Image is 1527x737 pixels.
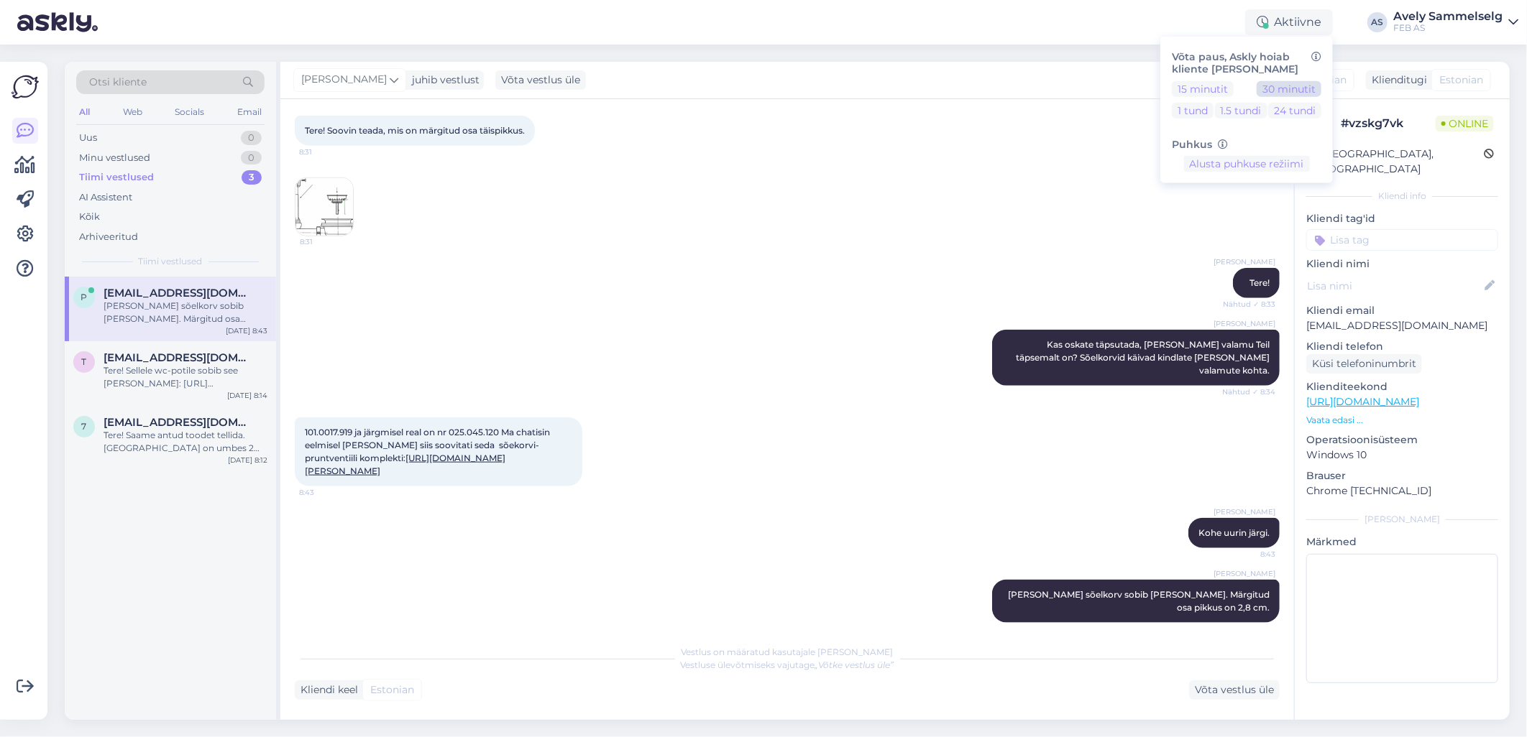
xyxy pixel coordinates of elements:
div: Tere! Sellele wc-potile sobib see [PERSON_NAME]: [URL][DOMAIN_NAME][PERSON_NAME]. Vaata saadavust... [104,364,267,390]
button: 24 tundi [1268,102,1321,118]
p: Chrome [TECHNICAL_ID] [1306,483,1498,499]
p: [EMAIL_ADDRESS][DOMAIN_NAME] [1306,318,1498,333]
div: [PERSON_NAME] [1306,513,1498,526]
span: [PERSON_NAME] sõelkorv sobib [PERSON_NAME]. Märgitud osa pikkus on 2,8 cm. [1008,589,1272,613]
span: Otsi kliente [89,75,147,90]
span: [PERSON_NAME] [1214,506,1275,517]
span: Online [1436,116,1494,131]
div: Tiimi vestlused [79,170,154,185]
div: juhib vestlust [406,73,480,88]
p: Kliendi tag'id [1306,211,1498,226]
div: Aktiivne [1245,9,1333,35]
span: Tere! [1249,277,1270,288]
span: Estonian [370,682,414,697]
i: „Võtke vestlus üle” [815,659,894,670]
div: Email [234,103,265,121]
a: [URL][DOMAIN_NAME][PERSON_NAME] [305,453,505,476]
img: Attachment [295,178,353,236]
div: 0 [241,151,262,165]
h6: Puhkus [1172,138,1321,150]
span: 8:55 [1221,624,1275,634]
input: Lisa tag [1306,229,1498,251]
p: Vaata edasi ... [1306,414,1498,427]
div: Klienditugi [1366,73,1427,88]
div: # vzskg7vk [1341,115,1436,132]
div: Tere! Saame antud toodet tellida. [GEOGRAPHIC_DATA] on umbes 2 nädalat. Hind: 66 €. Kui soovite t... [104,429,267,455]
span: p [81,292,88,302]
a: Avely SammelselgFEB AS [1393,11,1518,34]
span: [PERSON_NAME] [1214,256,1275,267]
div: Kliendi keel [295,682,358,697]
div: FEB AS [1393,22,1503,34]
p: Windows 10 [1306,448,1498,463]
div: Võta vestlus üle [495,70,586,90]
span: Nähtud ✓ 8:33 [1221,299,1275,310]
span: [PERSON_NAME] [1214,318,1275,329]
div: All [76,103,93,121]
p: Märkmed [1306,534,1498,550]
span: 8:31 [299,147,353,157]
button: 1.5 tundi [1215,102,1267,118]
span: 7 [82,421,87,432]
div: [DATE] 8:14 [227,390,267,401]
span: Nähtud ✓ 8:34 [1221,386,1275,397]
button: Alusta puhkuse režiimi [1184,156,1310,172]
div: [PERSON_NAME] sõelkorv sobib [PERSON_NAME]. Märgitud osa pikkus on 2,8 cm. [104,300,267,325]
span: 8:43 [1221,549,1275,560]
div: Kliendi info [1306,190,1498,203]
span: Kohe uurin järgi. [1198,527,1270,538]
p: Operatsioonisüsteem [1306,432,1498,448]
span: 8:31 [300,236,354,247]
div: Võta vestlus üle [1189,680,1280,700]
span: Tere! Soovin teada, mis on märgitud osa täispikkus. [305,125,525,136]
div: Socials [172,103,207,121]
div: Kõik [79,210,100,224]
div: 0 [241,131,262,145]
button: 30 minutit [1257,80,1321,96]
a: [URL][DOMAIN_NAME] [1306,395,1419,408]
div: 3 [242,170,262,185]
span: pille.heinla@gmail.com [104,287,253,300]
button: 1 tund [1172,102,1214,118]
span: 73nokia@gmail.com [104,416,253,429]
div: AI Assistent [79,190,132,205]
h6: Võta paus, Askly hoiab kliente [PERSON_NAME] [1172,51,1321,75]
img: Askly Logo [12,73,39,101]
div: Minu vestlused [79,151,150,165]
p: Klienditeekond [1306,379,1498,394]
button: 15 minutit [1172,80,1234,96]
span: 101.0017.919 ja järgmisel real on nr 025.045.120 Ma chatisin eelmisel [PERSON_NAME] siis soovitat... [305,427,552,476]
span: Kas oskate täpsutada, [PERSON_NAME] valamu Teil täpsemalt on? Sõelkorvid käivad kindlate [PERSON_... [1016,339,1272,376]
div: Web [120,103,145,121]
span: Vestluse ülevõtmiseks vajutage [681,659,894,670]
p: Brauser [1306,468,1498,483]
div: Avely Sammelselg [1393,11,1503,22]
div: Uus [79,131,97,145]
p: Kliendi nimi [1306,256,1498,272]
div: [DATE] 8:43 [226,325,267,336]
span: [PERSON_NAME] [301,72,387,88]
div: AS [1367,12,1388,32]
span: tauritamm@gmail.com [104,351,253,364]
span: Estonian [1439,73,1483,88]
span: [PERSON_NAME] [1214,568,1275,579]
input: Lisa nimi [1307,278,1482,294]
div: [GEOGRAPHIC_DATA], [GEOGRAPHIC_DATA] [1311,147,1484,177]
span: Vestlus on määratud kasutajale [PERSON_NAME] [682,646,894,657]
span: Tiimi vestlused [139,255,203,268]
div: [DATE] 8:12 [228,455,267,465]
p: Kliendi telefon [1306,339,1498,354]
span: t [82,356,87,367]
div: Arhiveeritud [79,230,138,244]
p: Kliendi email [1306,303,1498,318]
span: 8:43 [299,487,353,498]
div: Küsi telefoninumbrit [1306,354,1422,374]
